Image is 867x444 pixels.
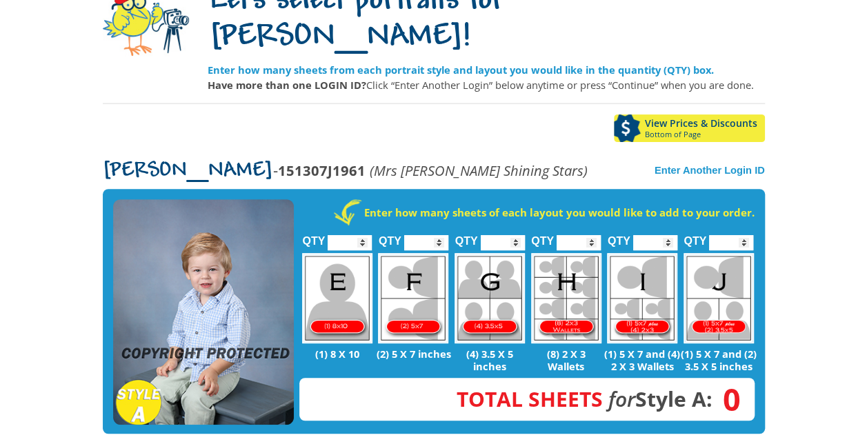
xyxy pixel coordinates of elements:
[455,220,478,254] label: QTY
[614,114,765,142] a: View Prices & DiscountsBottom of Page
[370,161,588,180] em: (Mrs [PERSON_NAME] Shining Stars)
[278,161,366,180] strong: 151307J1961
[655,165,765,176] a: Enter Another Login ID
[364,205,755,219] strong: Enter how many sheets of each layout you would like to add to your order.
[302,253,372,343] img: E
[302,220,325,254] label: QTY
[684,220,706,254] label: QTY
[528,347,604,372] p: (8) 2 X 3 Wallets
[607,253,677,343] img: I
[684,253,754,343] img: J
[712,392,741,407] span: 0
[531,220,554,254] label: QTY
[378,253,448,343] img: F
[604,347,681,372] p: (1) 5 X 7 and (4) 2 X 3 Wallets
[113,199,294,425] img: STYLE A
[208,63,714,77] strong: Enter how many sheets from each portrait style and layout you would like in the quantity (QTY) box.
[103,163,588,179] p: -
[299,347,376,360] p: (1) 8 X 10
[455,253,525,343] img: G
[457,385,603,413] span: Total Sheets
[379,220,401,254] label: QTY
[103,160,273,182] span: [PERSON_NAME]
[608,220,630,254] label: QTY
[208,78,366,92] strong: Have more than one LOGIN ID?
[375,347,452,360] p: (2) 5 X 7 inches
[452,347,528,372] p: (4) 3.5 X 5 inches
[531,253,601,343] img: H
[457,385,712,413] strong: Style A:
[681,347,757,372] p: (1) 5 X 7 and (2) 3.5 X 5 inches
[208,77,765,92] p: Click “Enter Another Login” below anytime or press “Continue” when you are done.
[645,130,765,139] span: Bottom of Page
[608,385,635,413] em: for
